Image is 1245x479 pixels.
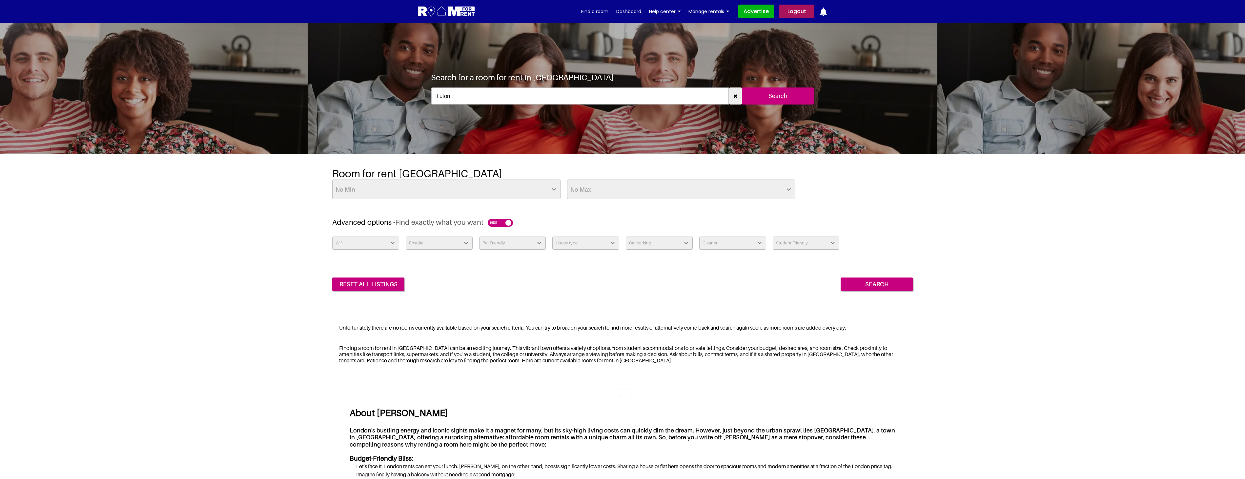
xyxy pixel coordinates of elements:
h4: London's bustling energy and iconic sights make it a magnet for many, but its sky-high living cos... [350,424,895,448]
div: Unfortunately there are no rooms currently available based on your search criteria. You can try t... [332,320,913,335]
input: Search [841,278,913,291]
a: reset all listings [332,278,404,291]
a: Find a room [581,7,608,16]
img: Logo for Room for Rent, featuring a welcoming design with a house icon and modern typography [418,6,476,18]
h1: Search for a room for rent in [GEOGRAPHIC_DATA] [431,72,613,82]
li: « Previous [626,390,636,402]
a: Dashboard [616,7,641,16]
h2: Room for rent [GEOGRAPHIC_DATA] [332,167,913,180]
img: ic-notification [819,8,827,16]
a: Manage rentals [688,7,729,16]
h5: Budget-Friendly Bliss: [350,454,413,462]
h3: Advanced options - [332,218,913,227]
a: Logout [779,5,814,18]
li: « Previous [616,390,626,402]
a: Help center [649,7,681,16]
h3: About [PERSON_NAME] [350,407,895,418]
a: Advertise [738,5,774,18]
input: Where do you want to live. Search by town or postcode [431,87,729,105]
div: Finding a room for rent in [GEOGRAPHIC_DATA] can be an exciting journey. This vibrant town offers... [332,341,913,368]
span: Find exactly what you want [395,218,483,226]
input: Search [742,87,814,105]
li: Let's face it, London rents can eat your lunch. [PERSON_NAME], on the other hand, boasts signific... [356,462,895,479]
